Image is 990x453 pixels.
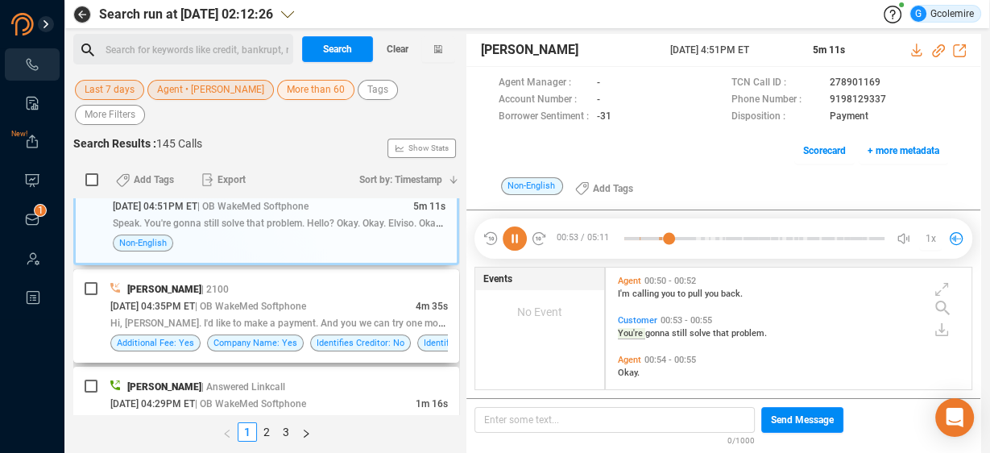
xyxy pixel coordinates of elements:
span: [DATE] 4:51PM ET [670,43,794,57]
span: Non-English [501,177,563,195]
span: Borrower Sentiment : [499,109,589,126]
li: 1 [238,422,257,442]
span: Show Stats [408,52,449,245]
li: Exports [5,126,60,158]
span: [PERSON_NAME] [127,284,201,295]
span: left [222,429,232,438]
span: 5m 11s [413,201,445,212]
span: Clear [387,36,408,62]
span: [PERSON_NAME] [127,381,201,393]
span: 0/1000 [727,433,755,447]
span: right [301,429,311,438]
span: - [597,92,600,109]
button: More than 60 [277,80,354,100]
span: Search run at [DATE] 02:12:26 [99,5,273,24]
span: Add Tags [593,176,633,202]
span: 00:53 / 05:11 [547,226,624,251]
sup: 1 [35,205,46,216]
button: Add Tags [106,167,184,193]
span: 1x [926,226,936,251]
span: G [915,6,922,22]
span: + more metadata [868,138,939,164]
span: 145 Calls [156,137,202,150]
span: Sort by: Timestamp [359,167,442,193]
div: Gcolemire [910,6,974,22]
div: No Event [475,290,604,334]
span: Last 7 days [85,80,135,100]
span: 4m 35s [416,301,448,312]
span: [DATE] 04:29PM ET [110,398,195,409]
button: More Filters [75,105,145,125]
li: Smart Reports [5,87,60,119]
button: Send Message [761,407,843,433]
span: -31 [597,109,611,126]
button: Last 7 days [75,80,144,100]
button: left [217,422,238,442]
span: Account Number : [499,92,589,109]
span: Additional Fee: Yes [117,335,194,351]
li: Interactions [5,48,60,81]
span: Search [323,36,352,62]
div: Open Intercom Messenger [935,398,974,437]
span: New! [11,118,27,150]
button: 1x [919,227,942,250]
span: More Filters [85,105,135,125]
button: Agent • [PERSON_NAME] [147,80,274,100]
button: Show Stats [387,139,456,158]
span: Export [217,167,246,193]
button: Scorecard [794,138,855,164]
button: Sort by: Timestamp [350,167,459,193]
span: Add Tags [134,167,174,193]
button: Search [302,36,373,62]
span: | OB WakeMed Softphone [195,398,306,409]
button: Add Tags [565,176,643,202]
span: [DATE] 04:35PM ET [110,301,195,312]
span: Tags [367,80,388,100]
span: More than 60 [287,80,345,100]
a: New! [24,134,40,150]
li: Previous Page [217,422,238,442]
span: | OB WakeMed Softphone [195,301,306,312]
span: 9198129337 [830,92,886,109]
button: Tags [358,80,398,100]
li: 2 [257,422,276,442]
span: 1m 16s [416,398,448,409]
span: Send Message [771,407,834,433]
span: Hi, [PERSON_NAME]. I'd like to make a payment. And you we can try one more time to see if it can'... [110,316,580,329]
div: [PERSON_NAME]| 2100[DATE] 04:35PM ET| OB WakeMed Softphone4m 35sHi, [PERSON_NAME]. I'd like to ma... [73,269,459,363]
span: Non-English [119,235,167,251]
span: TCN Call ID : [731,75,822,92]
a: 2 [258,423,275,441]
span: Identifies Creditor: No [317,335,404,351]
li: Inbox [5,203,60,235]
span: Disposition : [731,109,822,126]
li: 3 [276,422,296,442]
span: Search Results : [73,137,156,150]
span: Scorecard [803,138,846,164]
span: | OB WakeMed Softphone [197,201,309,212]
button: Clear [373,36,421,62]
span: | Answered Linkcall [201,381,285,393]
span: Phone Number : [731,92,822,109]
span: [PERSON_NAME] [481,40,578,60]
span: Speak. You're gonna still solve that problem. Hello? Okay. Okay. Elviso. Okay. Mhmm. Okay. See. Let [113,216,540,229]
img: prodigal-logo [11,13,100,35]
span: Company Name: Yes [213,335,297,351]
span: Events [483,272,512,286]
span: Payment [830,109,868,126]
span: 5m 11s [813,44,845,56]
p: 1 [38,205,43,221]
span: - [597,75,600,92]
span: Agent • [PERSON_NAME] [157,80,264,100]
span: | 2100 [201,284,229,295]
li: Visuals [5,164,60,197]
span: 278901169 [830,75,880,92]
div: [DATE] 04:51PM ET| OB WakeMed Softphone5m 11sSpeak. You're gonna still solve that problem. Hello?... [73,167,459,265]
span: [DATE] 04:51PM ET [113,201,197,212]
button: + more metadata [859,138,948,164]
a: 1 [238,423,256,441]
a: 3 [277,423,295,441]
div: grid [614,272,971,389]
span: Identify Self: Yes [424,335,492,351]
span: Agent Manager : [499,75,589,92]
